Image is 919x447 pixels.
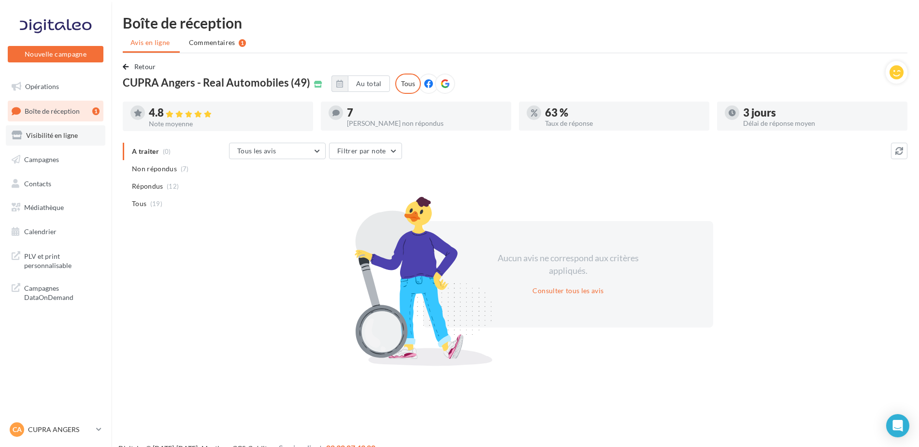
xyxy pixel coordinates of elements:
[6,174,105,194] a: Contacts
[6,76,105,97] a: Opérations
[229,143,326,159] button: Tous les avis
[237,147,276,155] span: Tous les avis
[24,282,100,302] span: Campagnes DataOnDemand
[348,75,390,92] button: Au total
[545,120,702,127] div: Taux de réponse
[24,203,64,211] span: Médiathèque
[331,75,390,92] button: Au total
[26,131,78,139] span: Visibilité en ligne
[8,420,103,439] a: CA CUPRA ANGERS
[123,77,310,88] span: CUPRA Angers - Real Automobiles (49)
[149,120,305,127] div: Note moyenne
[329,143,402,159] button: Filtrer par note
[123,61,160,73] button: Retour
[28,425,92,434] p: CUPRA ANGERS
[529,285,607,297] button: Consulter tous les avis
[24,250,100,270] span: PLV et print personnalisable
[743,120,900,127] div: Délai de réponse moyen
[25,106,80,115] span: Boîte de réception
[8,46,103,62] button: Nouvelle campagne
[123,15,907,30] div: Boîte de réception
[395,74,421,94] div: Tous
[6,197,105,218] a: Médiathèque
[6,101,105,121] a: Boîte de réception1
[24,179,51,187] span: Contacts
[189,38,235,47] span: Commentaires
[6,149,105,170] a: Campagnes
[167,182,179,190] span: (12)
[347,120,503,127] div: [PERSON_NAME] non répondus
[134,62,156,71] span: Retour
[24,155,59,164] span: Campagnes
[132,199,146,209] span: Tous
[150,200,162,208] span: (19)
[485,252,651,277] div: Aucun avis ne correspond aux critères appliqués.
[132,181,163,191] span: Répondus
[239,39,246,47] div: 1
[6,125,105,146] a: Visibilité en ligne
[743,107,900,118] div: 3 jours
[6,222,105,242] a: Calendrier
[24,227,57,236] span: Calendrier
[92,107,100,115] div: 1
[347,107,503,118] div: 7
[149,107,305,119] div: 4.8
[132,164,177,174] span: Non répondus
[13,425,22,434] span: CA
[6,278,105,306] a: Campagnes DataOnDemand
[181,165,189,173] span: (7)
[886,414,909,437] div: Open Intercom Messenger
[25,82,59,90] span: Opérations
[6,246,105,274] a: PLV et print personnalisable
[545,107,702,118] div: 63 %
